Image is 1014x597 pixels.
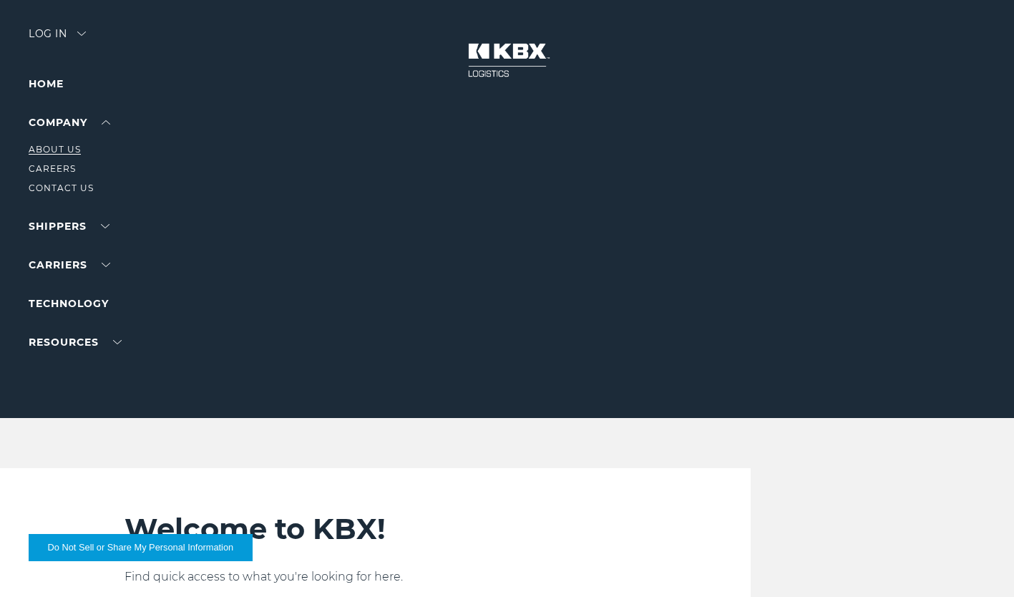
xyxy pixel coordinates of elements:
a: About Us [29,144,81,155]
a: RESOURCES [29,336,122,349]
a: SHIPPERS [29,220,109,233]
a: Home [29,77,64,90]
button: Do Not Sell or Share My Personal Information [29,534,253,561]
p: Find quick access to what you're looking for here. [125,568,672,586]
div: Log in [29,29,86,49]
a: Technology [29,297,109,310]
img: kbx logo [454,29,561,92]
a: Careers [29,163,76,174]
a: Company [29,116,110,129]
a: Carriers [29,258,110,271]
a: Contact Us [29,183,94,193]
h2: Welcome to KBX! [125,511,672,547]
img: arrow [77,31,86,36]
